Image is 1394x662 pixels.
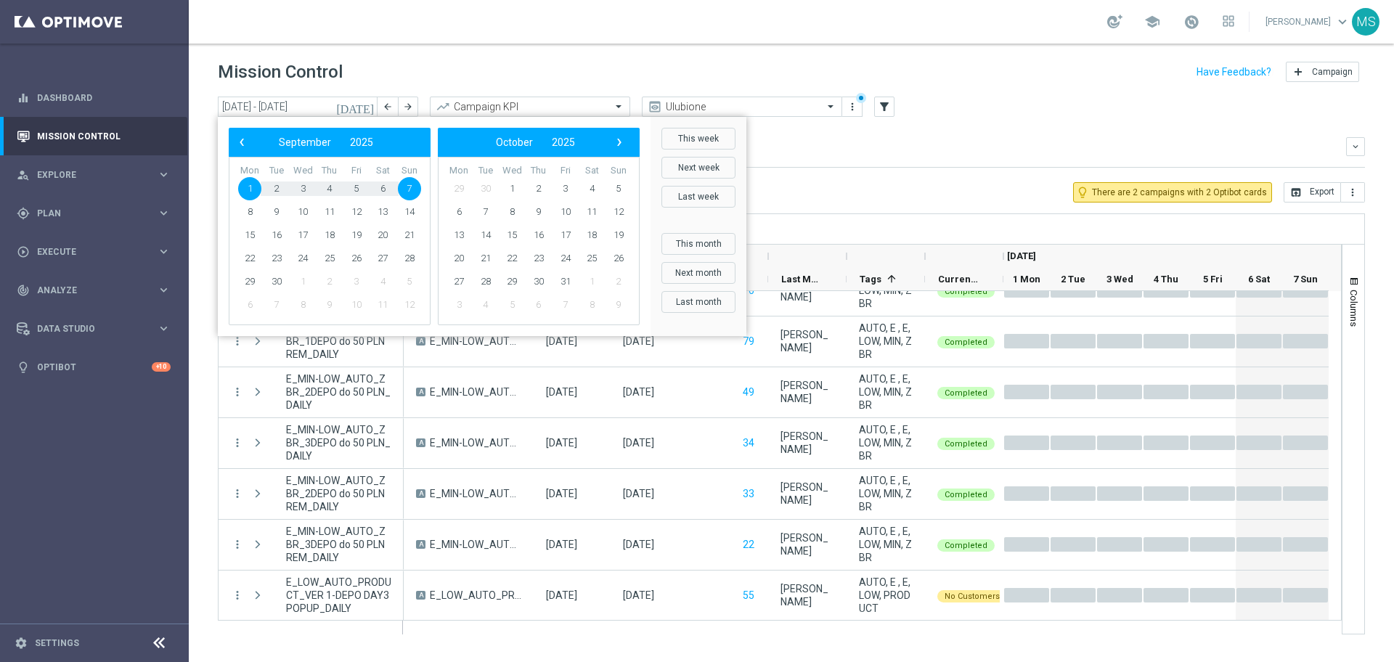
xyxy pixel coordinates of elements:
[607,177,630,200] span: 5
[474,247,497,270] span: 21
[265,247,288,270] span: 23
[500,200,523,224] span: 8
[1352,8,1379,36] div: MS
[859,271,913,310] span: AUTO, E , E, LOW, MIN, ZBR
[350,136,373,148] span: 2025
[37,324,157,333] span: Data Studio
[623,589,654,602] div: 07 Sep 2025, Sunday
[780,531,834,557] div: Andzelika Binek
[579,165,606,177] th: weekday
[231,487,244,500] button: more_vert
[334,97,378,118] button: [DATE]
[16,285,171,296] div: track_changes Analyze keyboard_arrow_right
[938,274,979,285] span: Current Status
[371,293,394,316] span: 11
[554,200,577,224] span: 10
[345,200,368,224] span: 12
[859,576,913,615] span: AUTO, E , E, LOW, PRODUCT
[486,133,542,152] button: October
[1106,274,1133,285] span: 3 Wed
[945,541,987,550] span: Completed
[859,372,913,412] span: AUTO, E , E, LOW, MIN, ZBR
[218,62,343,83] h1: Mission Control
[264,165,290,177] th: weekday
[16,92,171,104] button: equalizer Dashboard
[937,284,995,298] colored-tag: Completed
[780,481,834,507] div: Andzelika Binek
[336,100,375,113] i: [DATE]
[279,136,331,148] span: September
[37,286,157,295] span: Analyze
[17,361,30,374] i: lightbulb
[859,322,913,361] span: AUTO, E , E, LOW, MIN, ZBR
[1312,67,1353,77] span: Campaign
[291,224,314,247] span: 17
[780,328,834,354] div: Andzelika Binek
[416,591,425,600] span: A
[623,436,654,449] div: 07 Sep 2025, Sunday
[741,485,756,503] button: 33
[623,487,654,500] div: 07 Sep 2025, Sunday
[371,247,394,270] span: 27
[318,293,341,316] span: 9
[1290,187,1302,198] i: open_in_browser
[16,361,171,373] button: lightbulb Optibot +10
[1284,182,1341,203] button: open_in_browser Export
[286,525,391,564] span: E_MIN-LOW_AUTO_ZBR_3DEPO do 50 PLN REM_DAILY
[318,247,341,270] span: 25
[341,133,383,152] button: 2025
[780,277,834,303] div: Andzelika Binek
[237,165,264,177] th: weekday
[661,262,735,284] button: Next month
[473,165,500,177] th: weekday
[447,293,470,316] span: 3
[152,362,171,372] div: +10
[552,165,579,177] th: weekday
[345,177,368,200] span: 5
[1286,62,1359,82] button: add Campaign
[741,536,756,554] button: 22
[416,438,425,447] span: A
[416,489,425,498] span: A
[238,247,261,270] span: 22
[554,293,577,316] span: 7
[552,136,575,148] span: 2025
[526,165,553,177] th: weekday
[37,348,152,386] a: Optibot
[238,270,261,293] span: 29
[661,157,735,179] button: Next week
[945,287,987,296] span: Completed
[859,474,913,513] span: AUTO, E , E, LOW, MIN, ZBR
[231,436,244,449] button: more_vert
[16,131,171,142] div: Mission Control
[607,247,630,270] span: 26
[741,434,756,452] button: 34
[1092,186,1267,199] span: There are 2 campaigns with 2 Optibot cards
[371,224,394,247] span: 20
[291,177,314,200] span: 3
[741,587,756,605] button: 55
[474,224,497,247] span: 14
[16,246,171,258] div: play_circle_outline Execute keyboard_arrow_right
[741,383,756,401] button: 49
[446,165,473,177] th: weekday
[265,200,288,224] span: 9
[17,245,157,258] div: Execute
[232,133,251,152] button: ‹
[16,169,171,181] button: person_search Explore keyboard_arrow_right
[398,97,418,117] button: arrow_forward
[496,136,533,148] span: October
[546,589,577,602] div: 01 Sep 2025, Monday
[945,439,987,449] span: Completed
[430,589,521,602] span: E_LOW_AUTO_PRODUCT_VER 1-DEPO DAY3 POPUP_DAILY
[1347,187,1358,198] i: more_vert
[441,133,629,152] bs-datepicker-navigation-view: ​ ​ ​
[610,133,629,152] span: ›
[607,224,630,247] span: 19
[527,200,550,224] span: 9
[447,177,470,200] span: 29
[937,589,1007,602] colored-tag: No Customers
